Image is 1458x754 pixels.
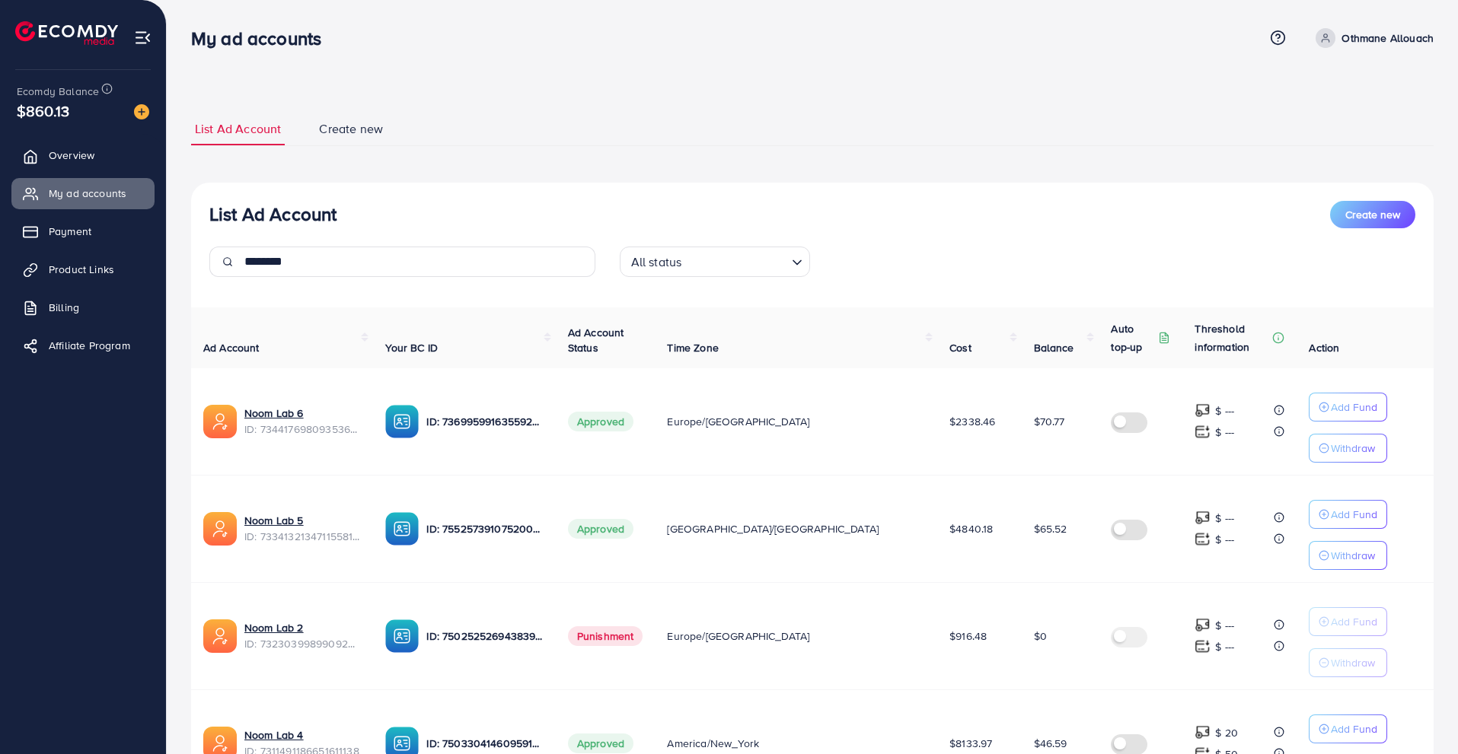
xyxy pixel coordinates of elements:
[11,178,155,208] a: My ad accounts
[1330,201,1415,228] button: Create new
[949,414,995,429] span: $2338.46
[1195,638,1211,654] img: top-up amount
[628,251,685,273] span: All status
[1215,616,1234,635] p: $ ---
[1195,531,1211,547] img: top-up amount
[49,186,126,201] span: My ad accounts
[385,340,438,355] span: Your BC ID
[667,414,809,429] span: Europe/[GEOGRAPHIC_DATA]
[385,512,419,546] img: ic-ba-acc.ded83a64.svg
[1309,434,1387,463] button: Withdraw
[1215,724,1238,742] p: $ 20
[49,224,91,239] span: Payment
[1309,500,1387,529] button: Add Fund
[203,619,237,653] img: ic-ads-acc.e4c84228.svg
[1331,439,1375,457] p: Withdraw
[49,338,130,353] span: Affiliate Program
[1331,654,1375,672] p: Withdraw
[426,734,543,752] p: ID: 7503304146095915016
[49,300,79,315] span: Billing
[1195,617,1211,633] img: top-up amount
[244,513,304,528] a: Noom Lab 5
[568,733,633,753] span: Approved
[203,405,237,438] img: ic-ads-acc.e4c84228.svg
[244,727,304,743] a: Noom Lab 4
[385,405,419,438] img: ic-ba-acc.ded83a64.svg
[1034,736,1067,751] span: $46.59
[686,248,785,273] input: Search for option
[1195,424,1211,440] img: top-up amount
[17,100,69,122] span: $860.13
[319,120,383,138] span: Create new
[1309,541,1387,570] button: Withdraw
[1310,28,1434,48] a: Othmane Allouach
[15,21,118,45] img: logo
[1309,340,1339,355] span: Action
[667,736,759,751] span: America/New_York
[568,412,633,431] span: Approved
[1195,320,1269,356] p: Threshold information
[1034,414,1065,429] span: $70.77
[1309,648,1387,677] button: Withdraw
[426,627,543,645] p: ID: 7502525269438398465
[1309,714,1387,743] button: Add Fund
[667,340,718,355] span: Time Zone
[568,519,633,539] span: Approved
[1215,423,1234,441] p: $ ---
[1331,720,1377,738] p: Add Fund
[49,148,94,163] span: Overview
[244,636,361,651] span: ID: 7323039989909209089
[1342,29,1434,47] p: Othmane Allouach
[620,247,810,277] div: Search for option
[1393,686,1447,743] iframe: Chat
[1111,320,1155,356] p: Auto top-up
[191,27,333,49] h3: My ad accounts
[1215,638,1234,656] p: $ ---
[244,620,304,635] a: Noom Lab 2
[49,262,114,277] span: Product Links
[1309,607,1387,636] button: Add Fund
[667,628,809,644] span: Europe/[GEOGRAPHIC_DATA]
[1345,207,1400,222] span: Create new
[209,203,337,225] h3: List Ad Account
[1034,521,1067,536] span: $65.52
[11,140,155,170] a: Overview
[244,513,361,544] div: <span class='underline'>Noom Lab 5</span></br>7334132134711558146
[1215,402,1234,420] p: $ ---
[1331,546,1375,565] p: Withdraw
[1215,530,1234,549] p: $ ---
[134,29,152,46] img: menu
[1195,402,1211,418] img: top-up amount
[17,84,99,99] span: Ecomdy Balance
[949,340,971,355] span: Cost
[949,736,992,751] span: $8133.97
[203,340,260,355] span: Ad Account
[1309,393,1387,422] button: Add Fund
[195,120,281,138] span: List Ad Account
[134,104,149,119] img: image
[244,422,361,437] span: ID: 7344176980935360513
[11,254,155,285] a: Product Links
[568,325,624,355] span: Ad Account Status
[385,619,419,653] img: ic-ba-acc.ded83a64.svg
[244,406,304,421] a: Noom Lab 6
[244,620,361,651] div: <span class='underline'>Noom Lab 2</span></br>7323039989909209089
[1034,340,1074,355] span: Balance
[1331,505,1377,523] p: Add Fund
[949,628,987,644] span: $916.48
[426,412,543,431] p: ID: 7369959916355928081
[1195,510,1211,526] img: top-up amount
[11,330,155,361] a: Affiliate Program
[568,626,643,646] span: Punishment
[203,512,237,546] img: ic-ads-acc.e4c84228.svg
[949,521,993,536] span: $4840.18
[11,216,155,247] a: Payment
[1195,724,1211,740] img: top-up amount
[244,529,361,544] span: ID: 7334132134711558146
[1215,509,1234,527] p: $ ---
[426,520,543,538] p: ID: 7552573910752002064
[1331,398,1377,416] p: Add Fund
[1331,612,1377,631] p: Add Fund
[667,521,879,536] span: [GEOGRAPHIC_DATA]/[GEOGRAPHIC_DATA]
